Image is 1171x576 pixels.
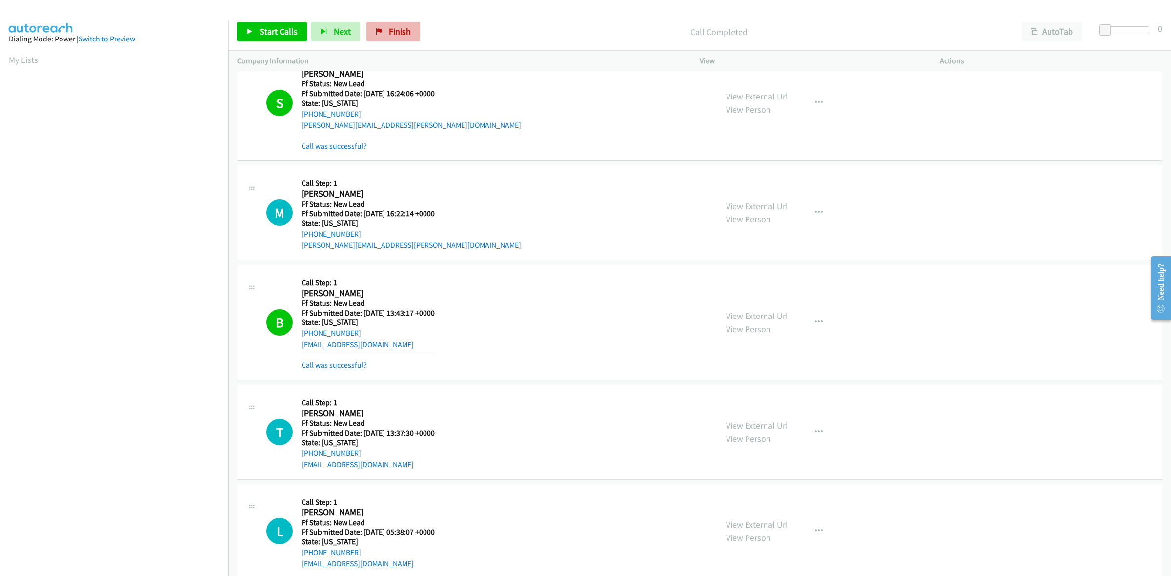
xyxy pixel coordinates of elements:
h5: State: [US_STATE] [302,99,521,108]
h1: L [266,518,293,544]
h5: Ff Status: New Lead [302,418,435,428]
a: Call was successful? [302,141,367,151]
a: Finish [366,22,420,41]
a: View Person [726,214,771,225]
h5: State: [US_STATE] [302,218,521,228]
h2: [PERSON_NAME] [302,68,521,79]
span: Next [334,26,351,37]
a: [PHONE_NUMBER] [302,548,361,557]
h5: Ff Submitted Date: [DATE] 13:37:30 +0000 [302,428,435,438]
a: View External Url [726,519,788,530]
div: 0 [1158,22,1162,35]
a: Start Calls [237,22,307,41]
a: [PHONE_NUMBER] [302,448,361,457]
p: View [700,55,922,67]
a: [PHONE_NUMBER] [302,229,361,238]
iframe: Resource Center [1143,249,1171,327]
p: Call Completed [433,25,1004,39]
span: Start Calls [260,26,298,37]
a: [EMAIL_ADDRESS][DOMAIN_NAME] [302,340,414,349]
h5: Ff Status: New Lead [302,298,435,308]
a: View Person [726,104,771,115]
h2: [PERSON_NAME] [302,288,435,299]
div: Dialing Mode: Power | [9,33,220,45]
button: Next [311,22,360,41]
h2: [PERSON_NAME] [302,507,435,518]
iframe: Dialpad [9,75,228,538]
a: View Person [726,433,771,444]
h5: Call Step: 1 [302,497,435,507]
h5: Ff Submitted Date: [DATE] 16:22:14 +0000 [302,209,521,218]
h5: Call Step: 1 [302,179,521,188]
a: View Person [726,532,771,543]
a: View Person [726,323,771,335]
h5: State: [US_STATE] [302,318,435,327]
h1: T [266,419,293,445]
h5: Call Step: 1 [302,398,435,408]
div: The call is yet to be attempted [266,199,293,226]
a: View External Url [726,420,788,431]
a: [PERSON_NAME][EMAIL_ADDRESS][PERSON_NAME][DOMAIN_NAME] [302,240,521,250]
h5: Ff Submitted Date: [DATE] 16:24:06 +0000 [302,89,521,99]
p: Actions [940,55,1162,67]
h1: B [266,309,293,336]
h5: Ff Submitted Date: [DATE] 05:38:07 +0000 [302,527,435,537]
a: View External Url [726,310,788,321]
a: [PHONE_NUMBER] [302,328,361,338]
a: [PERSON_NAME][EMAIL_ADDRESS][PERSON_NAME][DOMAIN_NAME] [302,120,521,130]
a: Call was successful? [302,360,367,370]
a: [PHONE_NUMBER] [302,109,361,119]
a: My Lists [9,54,38,65]
h5: State: [US_STATE] [302,438,435,448]
h2: [PERSON_NAME] [302,188,521,199]
a: [EMAIL_ADDRESS][DOMAIN_NAME] [302,559,414,568]
button: AutoTab [1022,22,1082,41]
h5: Ff Status: New Lead [302,199,521,209]
h5: Ff Status: New Lead [302,518,435,528]
a: View External Url [726,200,788,212]
h1: S [266,90,293,116]
h5: Ff Submitted Date: [DATE] 13:43:17 +0000 [302,308,435,318]
h5: Ff Status: New Lead [302,79,521,89]
p: Company Information [237,55,682,67]
div: The call is yet to be attempted [266,419,293,445]
a: View External Url [726,91,788,102]
h5: Call Step: 1 [302,278,435,288]
a: Switch to Preview [79,34,135,43]
h2: [PERSON_NAME] [302,408,435,419]
h5: State: [US_STATE] [302,537,435,547]
h1: M [266,199,293,226]
a: [EMAIL_ADDRESS][DOMAIN_NAME] [302,460,414,469]
div: Delay between calls (in seconds) [1104,26,1149,34]
span: Finish [389,26,411,37]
